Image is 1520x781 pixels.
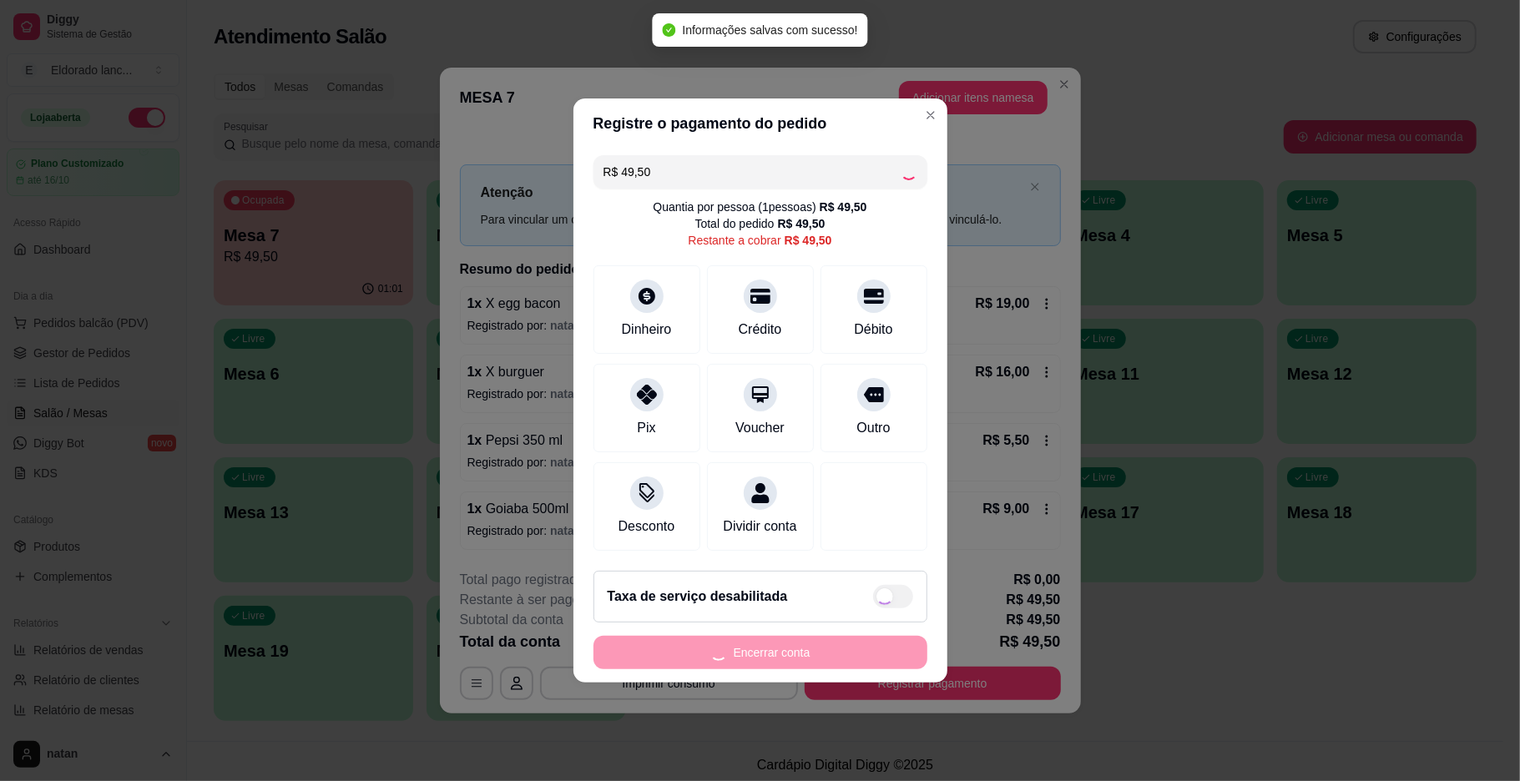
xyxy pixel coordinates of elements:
[608,587,788,607] h2: Taxa de serviço desabilitada
[739,320,782,340] div: Crédito
[688,232,831,249] div: Restante a cobrar
[917,102,944,128] button: Close
[695,215,826,232] div: Total do pedido
[735,418,785,438] div: Voucher
[619,516,675,537] div: Desconto
[820,199,867,215] div: R$ 49,50
[573,98,947,149] header: Registre o pagamento do pedido
[778,215,826,232] div: R$ 49,50
[854,320,892,340] div: Débito
[603,155,901,189] input: Ex.: hambúrguer de cordeiro
[637,418,655,438] div: Pix
[682,23,857,37] span: Informações salvas com sucesso!
[901,164,917,180] div: Loading
[662,23,675,37] span: check-circle
[785,232,832,249] div: R$ 49,50
[856,418,890,438] div: Outro
[653,199,866,215] div: Quantia por pessoa ( 1 pessoas)
[622,320,672,340] div: Dinheiro
[723,516,796,537] div: Dividir conta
